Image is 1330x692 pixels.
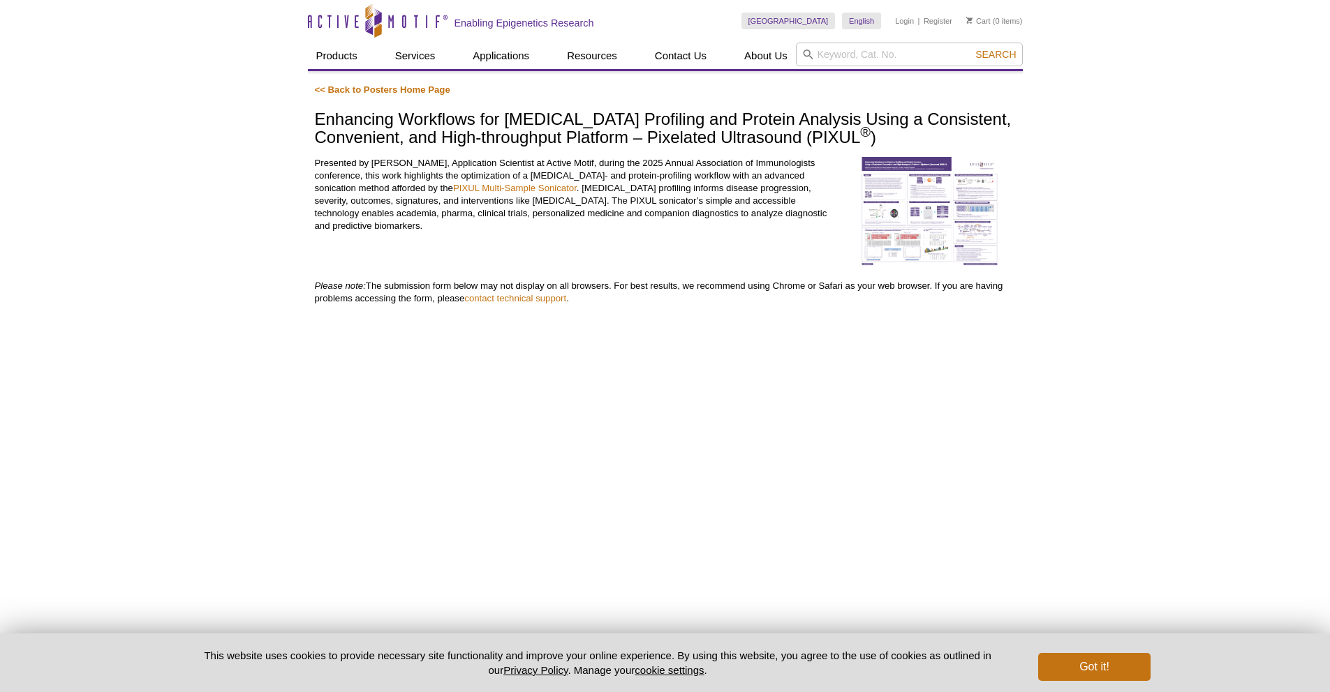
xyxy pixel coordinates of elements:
[842,13,881,29] a: English
[736,43,796,69] a: About Us
[860,124,871,140] sup: ®
[315,157,833,232] p: Presented by [PERSON_NAME], Application Scientist at Active Motif, during the 2025 Annual Associa...
[315,280,366,291] em: Please note:
[635,664,704,676] button: cookie settings
[966,13,1023,29] li: (0 items)
[464,43,538,69] a: Applications
[387,43,444,69] a: Services
[315,280,1016,305] p: The submission form below may not display on all browsers. For best results, we recommend using C...
[966,17,973,24] img: Your Cart
[308,43,366,69] a: Products
[971,48,1020,61] button: Search
[455,17,594,29] h2: Enabling Epigenetics Research
[966,16,991,26] a: Cart
[924,16,952,26] a: Register
[464,293,566,303] a: contact technical support
[646,43,715,69] a: Contact Us
[1038,653,1150,681] button: Got it!
[895,16,914,26] a: Login
[180,648,1016,677] p: This website uses cookies to provide necessary site functionality and improve your online experie...
[453,183,577,193] a: PIXUL Multi-Sample Sonicator
[315,110,1016,149] h1: Enhancing Workflows for [MEDICAL_DATA] Profiling and Protein Analysis Using a Consistent, Conveni...
[859,157,999,266] img: Download the Poster
[918,13,920,29] li: |
[559,43,626,69] a: Resources
[796,43,1023,66] input: Keyword, Cat. No.
[315,84,450,95] a: << Back to Posters Home Page
[741,13,836,29] a: [GEOGRAPHIC_DATA]
[975,49,1016,60] span: Search
[503,664,568,676] a: Privacy Policy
